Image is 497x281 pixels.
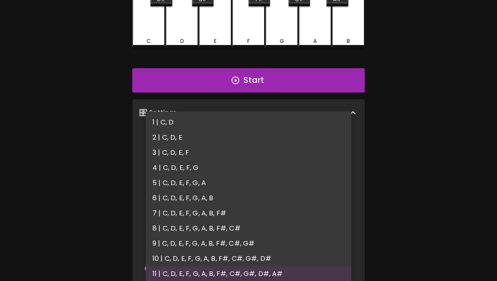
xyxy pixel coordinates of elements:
li: 5 | C, D, E, F, G, A [146,175,351,191]
li: 6 | C, D, E, F, G, A, B [146,191,351,206]
li: 7 | C, D, E, F, G, A, B, F# [146,206,351,221]
li: 2 | C, D, E [146,130,351,145]
li: 10 | C, D, E, F, G, A, B, F#, C#, G#, D# [146,251,351,266]
li: 4 | C, D, E, F, G [146,160,351,175]
li: 8 | C, D, E, F, G, A, B, F#, C# [146,221,351,236]
li: 3 | C, D, E, F [146,145,351,160]
li: 1 | C, D [146,115,351,130]
li: 9 | C, D, E, F, G, A, B, F#, C#, G# [146,236,351,251]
